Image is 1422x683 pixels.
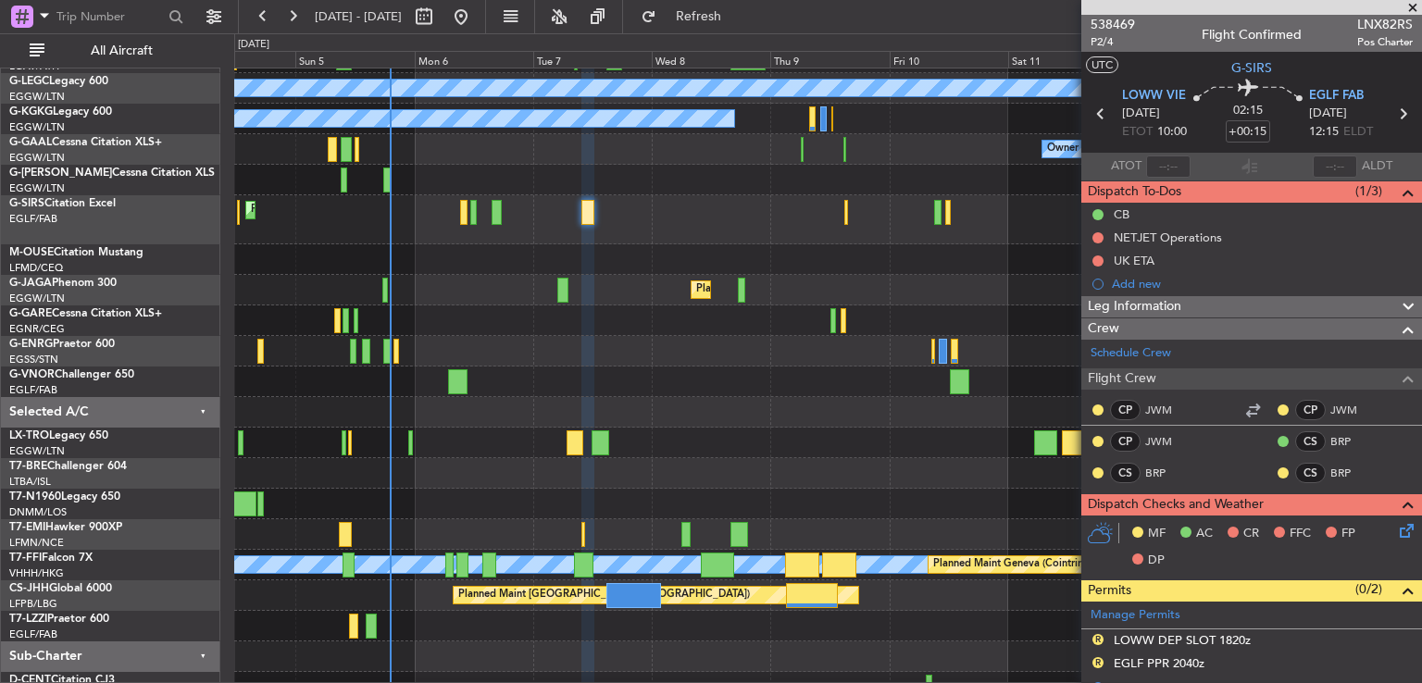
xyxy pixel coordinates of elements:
div: Mon 6 [415,51,533,68]
a: G-VNORChallenger 650 [9,369,134,380]
div: Owner [1047,135,1079,163]
a: G-LEGCLegacy 600 [9,76,108,87]
span: T7-N1960 [9,491,61,503]
span: M-OUSE [9,247,54,258]
a: T7-EMIHawker 900XP [9,522,122,533]
span: G-JAGA [9,278,52,289]
a: EGNR/CEG [9,322,65,336]
span: Permits [1088,580,1131,602]
span: 10:00 [1157,123,1187,142]
span: G-ENRG [9,339,53,350]
span: [DATE] - [DATE] [315,8,402,25]
div: Wed 8 [652,51,770,68]
span: Crew [1088,318,1119,340]
a: EGGW/LTN [9,444,65,458]
button: R [1092,634,1104,645]
a: EGGW/LTN [9,120,65,134]
span: T7-LZZI [9,614,47,625]
span: CS-JHH [9,583,49,594]
div: Planned Maint [GEOGRAPHIC_DATA] ([GEOGRAPHIC_DATA]) [696,276,988,304]
a: JWM [1145,402,1187,418]
a: EGGW/LTN [9,151,65,165]
span: [DATE] [1309,105,1347,123]
a: EGGW/LTN [9,90,65,104]
a: JWM [1145,433,1187,450]
span: Leg Information [1088,296,1181,317]
span: All Aircraft [48,44,195,57]
span: Dispatch Checks and Weather [1088,494,1264,515]
span: P2/4 [1091,34,1135,50]
span: AC [1196,525,1213,543]
a: M-OUSECitation Mustang [9,247,143,258]
span: G-GAAL [9,137,52,148]
div: Planned Maint [GEOGRAPHIC_DATA] ([GEOGRAPHIC_DATA]) [251,196,543,224]
span: Pos Charter [1357,34,1413,50]
div: Tue 7 [533,51,652,68]
span: ELDT [1343,123,1373,142]
a: G-SIRSCitation Excel [9,198,116,209]
div: [DATE] [238,37,269,53]
span: Flight Crew [1088,368,1156,390]
a: VHHH/HKG [9,566,64,580]
div: CP [1110,431,1141,452]
div: CP [1110,400,1141,420]
span: LNX82RS [1357,15,1413,34]
a: Manage Permits [1091,606,1180,625]
span: ATOT [1111,157,1141,176]
span: LOWW VIE [1122,87,1186,106]
div: CS [1295,463,1326,483]
span: DP [1148,552,1165,570]
span: T7-FFI [9,553,42,564]
div: LOWW DEP SLOT 1820z [1114,632,1251,648]
span: EGLF FAB [1309,87,1364,106]
a: G-JAGAPhenom 300 [9,278,117,289]
span: FP [1341,525,1355,543]
a: LFPB/LBG [9,597,57,611]
a: JWM [1330,402,1372,418]
div: Sat 4 [177,51,295,68]
button: Refresh [632,2,743,31]
span: G-VNOR [9,369,55,380]
div: Fri 10 [890,51,1008,68]
span: ALDT [1362,157,1392,176]
div: CS [1110,463,1141,483]
div: NETJET Operations [1114,230,1222,245]
span: G-SIRS [9,198,44,209]
span: G-SIRS [1231,58,1272,78]
a: CS-JHHGlobal 6000 [9,583,112,594]
a: LFMD/CEQ [9,261,63,275]
span: (0/2) [1355,579,1382,599]
a: EGGW/LTN [9,292,65,305]
div: CS [1295,431,1326,452]
span: G-GARE [9,308,52,319]
a: EGLF/FAB [9,627,57,641]
input: --:-- [1146,155,1191,178]
a: EGLF/FAB [9,212,57,226]
a: T7-LZZIPraetor 600 [9,614,109,625]
a: Schedule Crew [1091,344,1171,363]
a: G-[PERSON_NAME]Cessna Citation XLS [9,168,215,179]
div: Thu 9 [770,51,889,68]
a: BRP [1330,465,1372,481]
div: CB [1114,206,1129,222]
span: 538469 [1091,15,1135,34]
a: DNMM/LOS [9,505,67,519]
span: MF [1148,525,1166,543]
a: BRP [1330,433,1372,450]
span: G-KGKG [9,106,53,118]
span: ETOT [1122,123,1153,142]
span: Refresh [660,10,738,23]
div: Add new [1112,276,1413,292]
span: G-[PERSON_NAME] [9,168,112,179]
button: UTC [1086,56,1118,73]
a: EGSS/STN [9,353,58,366]
span: Dispatch To-Dos [1088,181,1181,203]
span: LX-TRO [9,430,49,441]
a: G-KGKGLegacy 600 [9,106,112,118]
div: UK ETA [1114,253,1154,268]
button: All Aircraft [20,36,201,66]
span: 12:15 [1309,123,1339,142]
a: EGGW/LTN [9,181,65,195]
a: LTBA/ISL [9,475,51,489]
a: LX-TROLegacy 650 [9,430,108,441]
